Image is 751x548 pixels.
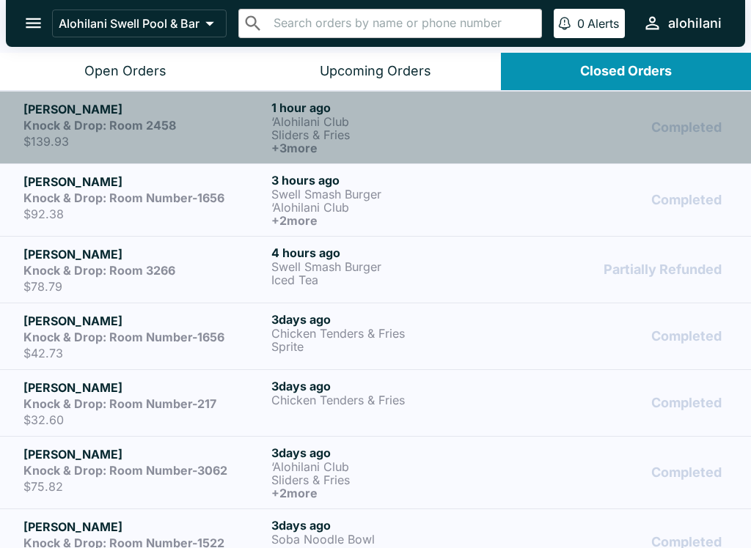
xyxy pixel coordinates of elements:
p: ‘Alohilani Club [271,115,513,128]
p: Chicken Tenders & Fries [271,393,513,407]
span: 3 days ago [271,379,331,393]
p: Sprite [271,340,513,353]
p: $32.60 [23,412,265,427]
input: Search orders by name or phone number [269,13,535,34]
p: Iced Tea [271,273,513,286]
p: Sliders & Fries [271,473,513,486]
strong: Knock & Drop: Room Number-1656 [23,190,224,205]
h6: + 2 more [271,486,513,500]
p: Sliders & Fries [271,128,513,141]
strong: Knock & Drop: Room Number-3062 [23,463,227,478]
p: $42.73 [23,346,265,360]
div: alohilani [668,15,722,32]
h5: [PERSON_NAME] [23,518,265,536]
p: $75.82 [23,479,265,494]
p: Soba Noodle Bowl [271,533,513,546]
p: ‘Alohilani Club [271,201,513,214]
p: Alohilani Swell Pool & Bar [59,16,199,31]
p: $78.79 [23,279,265,294]
p: $92.38 [23,207,265,221]
h5: [PERSON_NAME] [23,245,265,263]
p: Chicken Tenders & Fries [271,327,513,340]
h5: [PERSON_NAME] [23,173,265,190]
p: Alerts [587,16,619,31]
div: Upcoming Orders [320,63,431,80]
h6: 4 hours ago [271,245,513,260]
strong: Knock & Drop: Room 2458 [23,118,176,133]
h6: 3 hours ago [271,173,513,188]
span: 3 days ago [271,445,331,460]
h5: [PERSON_NAME] [23,100,265,118]
strong: Knock & Drop: Room Number-217 [23,396,216,411]
h5: [PERSON_NAME] [23,379,265,396]
span: 3 days ago [271,518,331,533]
strong: Knock & Drop: Room Number-1656 [23,330,224,344]
p: Swell Smash Burger [271,260,513,273]
p: Swell Smash Burger [271,188,513,201]
p: ‘Alohilani Club [271,460,513,473]
h6: + 2 more [271,214,513,227]
h5: [PERSON_NAME] [23,312,265,330]
div: Closed Orders [580,63,672,80]
p: $139.93 [23,134,265,149]
button: Alohilani Swell Pool & Bar [52,10,227,37]
h6: 1 hour ago [271,100,513,115]
p: 0 [577,16,585,31]
div: Open Orders [84,63,166,80]
button: alohilani [637,7,728,39]
h5: [PERSON_NAME] [23,445,265,463]
button: open drawer [15,4,52,42]
h6: + 3 more [271,141,513,155]
strong: Knock & Drop: Room 3266 [23,263,175,278]
span: 3 days ago [271,312,331,327]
